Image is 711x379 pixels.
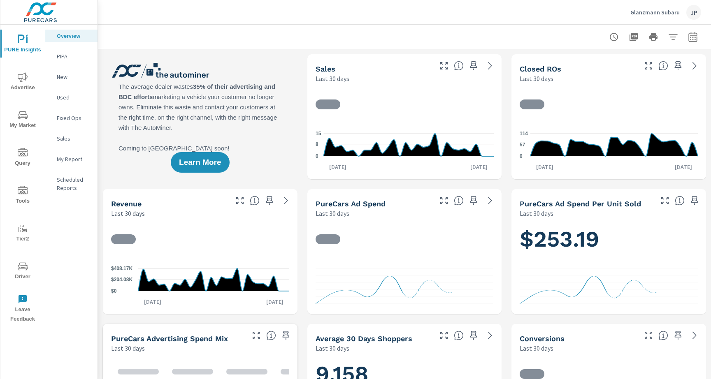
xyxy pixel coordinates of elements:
[111,277,132,283] text: $204.08K
[316,343,349,353] p: Last 30 days
[279,329,293,342] span: Save this to your personalized report
[454,330,464,340] span: A rolling 30 day total of daily Shoppers on the dealership website, averaged over the selected da...
[454,61,464,71] span: Number of vehicles sold by the dealership over the selected date range. [Source: This data is sou...
[279,194,293,207] a: See more details in report
[45,132,98,145] div: Sales
[3,110,42,130] span: My Market
[483,329,497,342] a: See more details in report
[138,298,167,306] p: [DATE]
[520,153,523,159] text: 0
[57,114,91,122] p: Fixed Ops
[3,72,42,92] span: Advertise
[658,194,671,207] button: Make Fullscreen
[642,59,655,72] button: Make Fullscreen
[3,148,42,168] span: Query
[630,9,680,16] p: Glanzmann Subaru
[45,50,98,62] div: PIPA
[316,131,321,136] text: 15
[111,288,117,294] text: $0
[520,208,553,218] p: Last 30 days
[686,5,701,20] div: JP
[111,343,145,353] p: Last 30 days
[3,35,42,55] span: PURE Insights
[263,194,276,207] span: Save this to your personalized report
[266,330,276,340] span: This table looks at how you compare to the amount of budget you spend per channel as opposed to y...
[250,329,263,342] button: Make Fullscreen
[437,329,451,342] button: Make Fullscreen
[111,208,145,218] p: Last 30 days
[57,93,91,102] p: Used
[483,194,497,207] a: See more details in report
[45,153,98,165] div: My Report
[520,74,553,83] p: Last 30 days
[3,261,42,282] span: Driver
[171,152,229,173] button: Learn More
[642,329,655,342] button: Make Fullscreen
[316,153,318,159] text: 0
[658,61,668,71] span: Number of Repair Orders Closed by the selected dealership group over the selected time range. [So...
[665,29,681,45] button: Apply Filters
[520,334,565,343] h5: Conversions
[57,32,91,40] p: Overview
[688,59,701,72] a: See more details in report
[467,194,480,207] span: Save this to your personalized report
[57,73,91,81] p: New
[316,65,335,73] h5: Sales
[316,141,318,147] text: 8
[645,29,662,45] button: Print Report
[671,59,685,72] span: Save this to your personalized report
[45,173,98,194] div: Scheduled Reports
[260,298,289,306] p: [DATE]
[323,163,352,171] p: [DATE]
[675,196,685,206] span: Average cost of advertising per each vehicle sold at the dealer over the selected date range. The...
[467,329,480,342] span: Save this to your personalized report
[658,330,668,340] span: The number of dealer-specified goals completed by a visitor. [Source: This data is provided by th...
[250,196,260,206] span: Total sales revenue over the selected date range. [Source: This data is sourced from the dealer’s...
[688,194,701,207] span: Save this to your personalized report
[316,334,412,343] h5: Average 30 Days Shoppers
[520,65,561,73] h5: Closed ROs
[179,159,221,166] span: Learn More
[669,163,698,171] p: [DATE]
[0,25,45,327] div: nav menu
[454,196,464,206] span: Total cost of media for all PureCars channels for the selected dealership group over the selected...
[520,343,553,353] p: Last 30 days
[520,142,525,148] text: 57
[3,186,42,206] span: Tools
[625,29,642,45] button: "Export Report to PDF"
[45,112,98,124] div: Fixed Ops
[111,199,142,208] h5: Revenue
[3,224,42,244] span: Tier2
[45,91,98,104] div: Used
[57,155,91,163] p: My Report
[437,194,451,207] button: Make Fullscreen
[520,131,528,136] text: 114
[671,329,685,342] span: Save this to your personalized report
[467,59,480,72] span: Save this to your personalized report
[483,59,497,72] a: See more details in report
[57,134,91,143] p: Sales
[45,30,98,42] div: Overview
[316,199,386,208] h5: PureCars Ad Spend
[111,334,228,343] h5: PureCars Advertising Spend Mix
[45,71,98,83] div: New
[233,194,246,207] button: Make Fullscreen
[3,294,42,324] span: Leave Feedback
[465,163,493,171] p: [DATE]
[57,176,91,192] p: Scheduled Reports
[316,74,349,83] p: Last 30 days
[530,163,559,171] p: [DATE]
[520,199,641,208] h5: PureCars Ad Spend Per Unit Sold
[520,225,698,253] h1: $253.19
[688,329,701,342] a: See more details in report
[316,208,349,218] p: Last 30 days
[57,52,91,60] p: PIPA
[437,59,451,72] button: Make Fullscreen
[685,29,701,45] button: Select Date Range
[111,266,132,271] text: $408.17K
